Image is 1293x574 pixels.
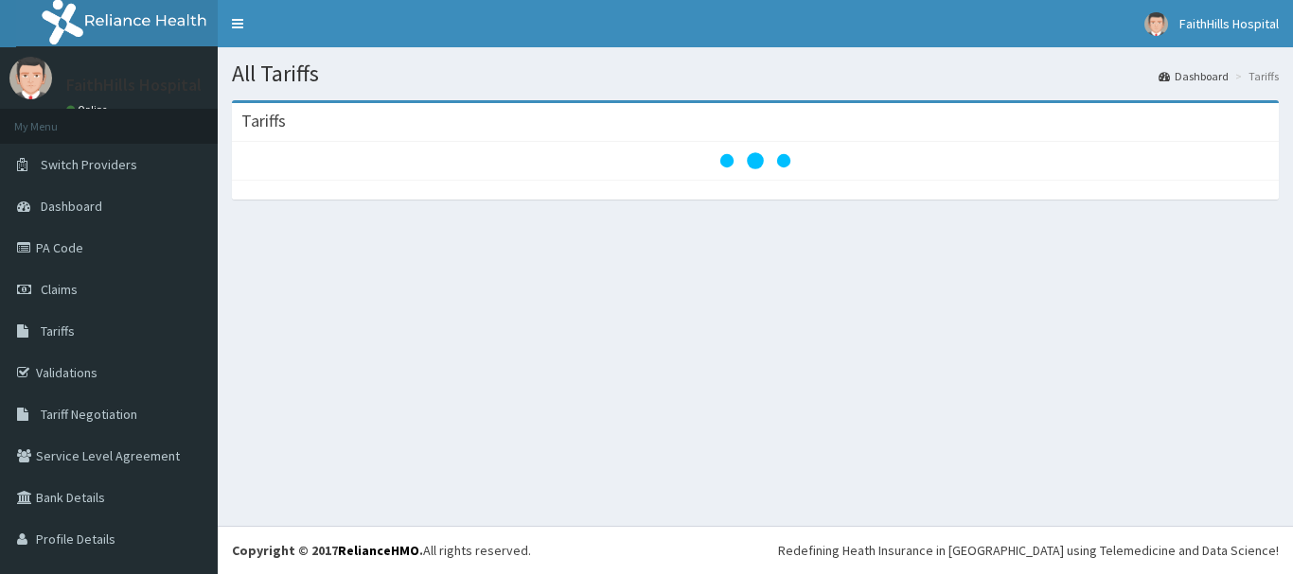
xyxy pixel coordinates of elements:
[41,156,137,173] span: Switch Providers
[218,526,1293,574] footer: All rights reserved.
[241,113,286,130] h3: Tariffs
[66,103,112,116] a: Online
[232,542,423,559] strong: Copyright © 2017 .
[1231,68,1279,84] li: Tariffs
[41,281,78,298] span: Claims
[66,77,202,94] p: FaithHills Hospital
[41,198,102,215] span: Dashboard
[41,406,137,423] span: Tariff Negotiation
[778,541,1279,560] div: Redefining Heath Insurance in [GEOGRAPHIC_DATA] using Telemedicine and Data Science!
[717,123,793,199] svg: audio-loading
[9,57,52,99] img: User Image
[1159,68,1229,84] a: Dashboard
[1179,15,1279,32] span: FaithHills Hospital
[1144,12,1168,36] img: User Image
[338,542,419,559] a: RelianceHMO
[41,322,75,339] span: Tariffs
[232,61,1279,86] h1: All Tariffs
